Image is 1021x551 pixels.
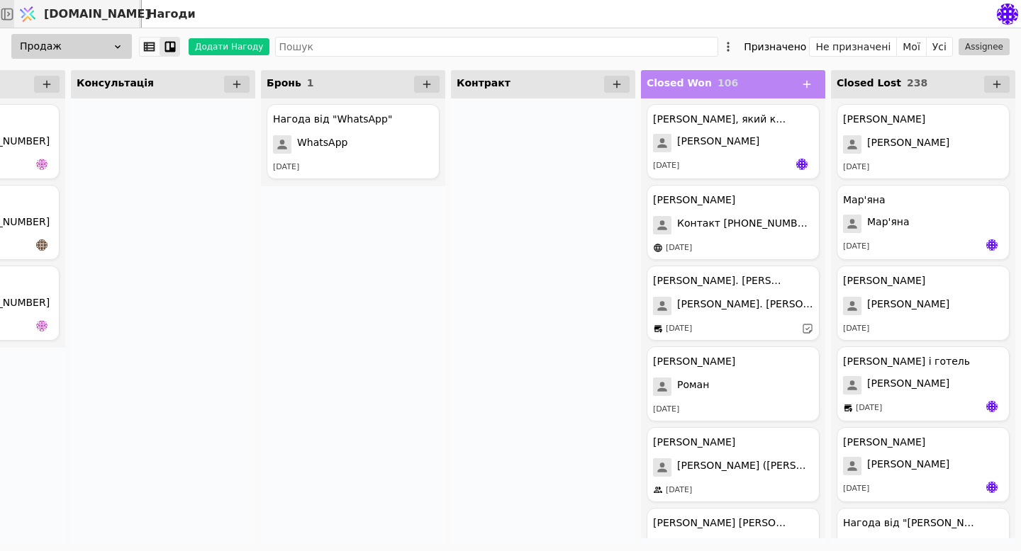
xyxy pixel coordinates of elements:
[297,135,347,154] span: WhatsApp
[843,323,869,335] div: [DATE]
[275,37,718,57] input: Пошук
[867,135,949,154] span: [PERSON_NAME]
[267,77,301,89] span: Бронь
[653,324,663,334] img: brick-mortar-store.svg
[142,6,196,23] h2: Нагоди
[718,77,738,89] span: 106
[810,37,897,57] button: Не призначені
[36,320,48,331] img: de
[856,402,882,414] div: [DATE]
[677,216,813,234] span: Контакт [PHONE_NUMBER]
[647,427,820,502] div: [PERSON_NAME][PERSON_NAME] ([PERSON_NAME])[DATE]
[44,6,150,23] span: [DOMAIN_NAME]
[843,193,886,208] div: Мар'яна
[843,403,853,413] img: brick-mortar-store.svg
[837,266,1010,341] div: [PERSON_NAME][PERSON_NAME][DATE]
[677,134,759,152] span: [PERSON_NAME]
[273,161,299,174] div: [DATE]
[189,38,269,55] button: Додати Нагоду
[837,346,1010,421] div: [PERSON_NAME] і готель[PERSON_NAME][DATE]Яр
[36,239,48,251] img: an
[843,516,978,530] div: Нагода від "[PERSON_NAME]"
[36,159,48,170] img: de
[677,297,813,315] span: [PERSON_NAME]. [PERSON_NAME] ([PERSON_NAME])
[267,104,440,179] div: Нагода від "WhatsApp"WhatsApp[DATE]
[14,1,142,28] a: [DOMAIN_NAME]
[843,241,869,253] div: [DATE]
[843,161,869,174] div: [DATE]
[867,215,910,233] span: Мар'яна
[677,458,813,477] span: [PERSON_NAME] ([PERSON_NAME])
[986,482,998,493] img: Яр
[997,4,1018,25] img: 3407c29ab232c44c9c8bc96fbfe5ffcb
[837,104,1010,179] div: [PERSON_NAME][PERSON_NAME][DATE]
[927,37,952,57] button: Усі
[653,273,788,288] div: [PERSON_NAME]. [PERSON_NAME] ([PERSON_NAME])
[796,159,808,170] img: Яр
[647,266,820,341] div: [PERSON_NAME]. [PERSON_NAME] ([PERSON_NAME])[PERSON_NAME]. [PERSON_NAME] ([PERSON_NAME])[DATE]
[843,112,925,127] div: [PERSON_NAME]
[677,377,709,396] span: Роман
[653,516,788,530] div: [PERSON_NAME] [PERSON_NAME].
[653,435,735,450] div: [PERSON_NAME]
[867,376,949,394] span: [PERSON_NAME]
[653,354,735,369] div: [PERSON_NAME]
[843,354,970,369] div: [PERSON_NAME] і готель
[653,193,735,208] div: [PERSON_NAME]
[647,346,820,421] div: [PERSON_NAME]Роман[DATE]
[666,323,692,335] div: [DATE]
[867,457,949,475] span: [PERSON_NAME]
[307,77,314,89] span: 1
[959,38,1010,55] button: Assignee
[653,112,788,127] div: [PERSON_NAME], який купив в [GEOGRAPHIC_DATA]
[653,404,679,416] div: [DATE]
[666,242,692,254] div: [DATE]
[843,273,925,288] div: [PERSON_NAME]
[744,37,806,57] div: Призначено
[17,1,38,28] img: Logo
[986,401,998,412] img: Яр
[653,160,679,172] div: [DATE]
[986,239,998,251] img: Яр
[647,185,820,260] div: [PERSON_NAME]Контакт [PHONE_NUMBER][DATE]
[837,185,1010,260] div: Мар'янаМар'яна[DATE]Яр
[843,435,925,450] div: [PERSON_NAME]
[907,77,927,89] span: 238
[647,77,712,89] span: Closed Won
[11,34,132,59] div: Продаж
[666,484,692,496] div: [DATE]
[867,297,949,315] span: [PERSON_NAME]
[647,104,820,179] div: [PERSON_NAME], який купив в [GEOGRAPHIC_DATA][PERSON_NAME][DATE]Яр
[837,77,901,89] span: Closed Lost
[837,427,1010,502] div: [PERSON_NAME][PERSON_NAME][DATE]Яр
[77,77,154,89] span: Консультація
[653,485,663,495] img: people.svg
[897,37,927,57] button: Мої
[273,112,392,127] div: Нагода від "WhatsApp"
[653,243,663,253] img: online-store.svg
[457,77,510,89] span: Контракт
[843,483,869,495] div: [DATE]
